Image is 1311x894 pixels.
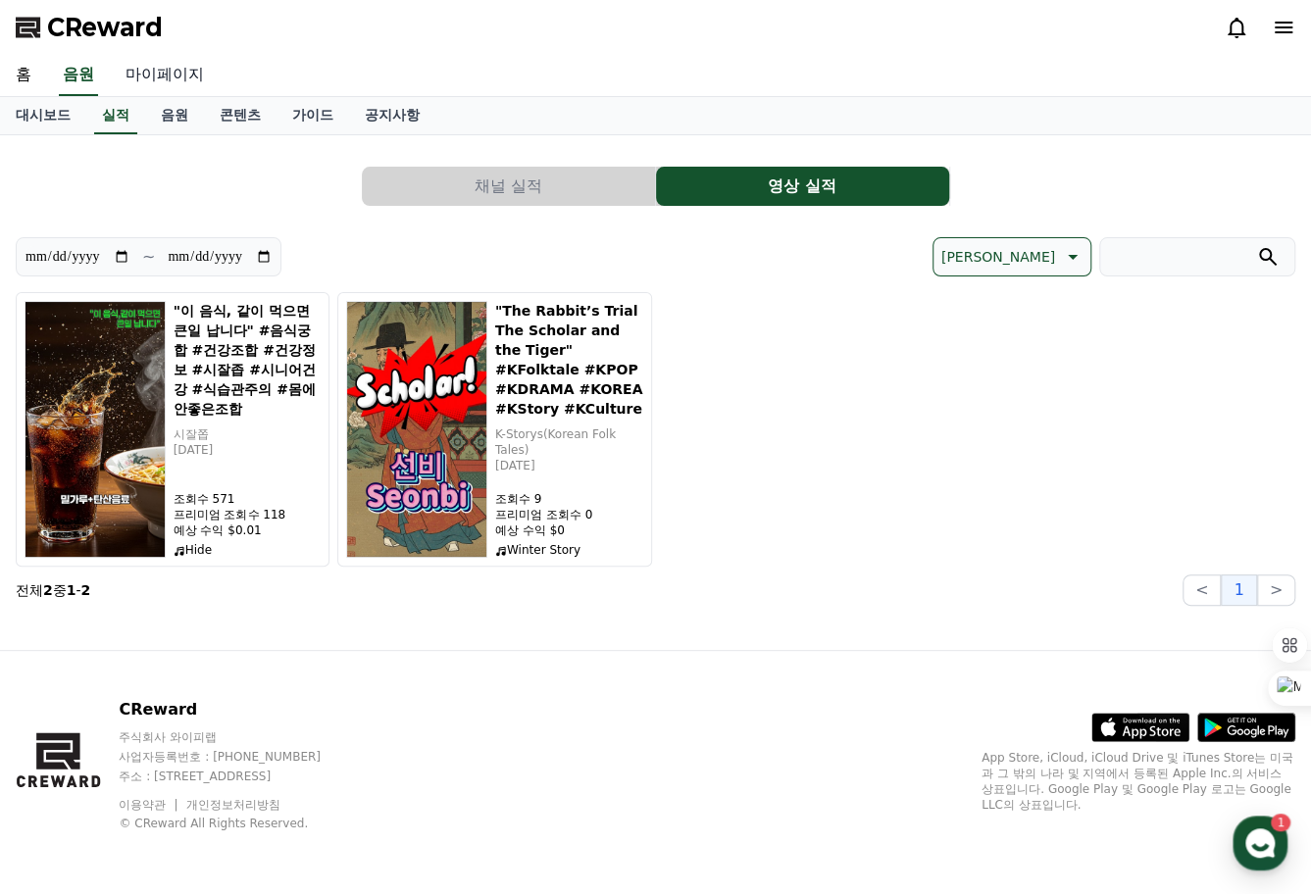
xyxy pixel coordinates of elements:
p: 사업자등록번호 : [PHONE_NUMBER] [119,749,358,765]
p: ~ [142,245,155,269]
strong: 1 [67,582,76,598]
p: Winter Story [495,542,643,558]
p: 예상 수익 $0.01 [174,522,322,538]
span: CReward [47,12,163,43]
p: [PERSON_NAME] [941,243,1055,271]
p: 조회수 9 [495,491,643,507]
a: 홈 [6,621,129,670]
p: Hide [174,542,322,558]
a: 1대화 [129,621,253,670]
a: 이용약관 [119,798,180,812]
span: 홈 [62,651,74,667]
p: [DATE] [174,442,322,458]
a: 가이드 [277,97,349,134]
button: [PERSON_NAME] [933,237,1091,276]
a: 영상 실적 [656,167,950,206]
a: 설정 [253,621,377,670]
button: "이 음식, 같이 먹으면 큰일 납니다" #음식궁합 #건강조합 #건강정보 #시잘좁 #시니어건강 #식습관주의 #몸에안좋은조합 "이 음식, 같이 먹으면 큰일 납니다" #음식궁합 #... [16,292,329,567]
strong: 2 [43,582,53,598]
span: 대화 [179,652,203,668]
p: 프리미엄 조회수 118 [174,507,322,522]
p: 프리미엄 조회수 0 [495,507,643,522]
img: "이 음식, 같이 먹으면 큰일 납니다" #음식궁합 #건강조합 #건강정보 #시잘좁 #시니어건강 #식습관주의 #몸에안좋은조합 [25,301,166,558]
a: 개인정보처리방침 [186,798,280,812]
h5: "The Rabbit’s Trial The Scholar and the Tiger" #KFolktale #KPOP #KDRAMA #KOREA #KStory #KCulture [495,301,643,419]
a: 실적 [94,97,137,134]
span: 설정 [303,651,327,667]
a: 콘텐츠 [204,97,277,134]
a: 음원 [59,55,98,96]
p: 시잘쫍 [174,426,322,442]
p: CReward [119,698,358,721]
button: 1 [1221,574,1256,606]
p: App Store, iCloud, iCloud Drive 및 iTunes Store는 미국과 그 밖의 나라 및 지역에서 등록된 Apple Inc.의 서비스 상표입니다. Goo... [982,750,1295,813]
h5: "이 음식, 같이 먹으면 큰일 납니다" #음식궁합 #건강조합 #건강정보 #시잘좁 #시니어건강 #식습관주의 #몸에안좋은조합 [174,301,322,419]
a: 공지사항 [349,97,435,134]
strong: 2 [81,582,91,598]
button: < [1183,574,1221,606]
a: 음원 [145,97,204,134]
p: 주소 : [STREET_ADDRESS] [119,769,358,784]
p: © CReward All Rights Reserved. [119,816,358,831]
button: 채널 실적 [362,167,655,206]
p: 전체 중 - [16,580,90,600]
button: "The Rabbit’s Trial The Scholar and the Tiger" #KFolktale #KPOP #KDRAMA #KOREA #KStory #KCulture ... [337,292,651,567]
a: 마이페이지 [110,55,220,96]
p: 주식회사 와이피랩 [119,729,358,745]
button: > [1257,574,1295,606]
span: 1 [199,621,206,636]
a: CReward [16,12,163,43]
p: K-Storys(Korean Folk Tales) [495,426,643,458]
p: 예상 수익 $0 [495,522,643,538]
p: 조회수 571 [174,491,322,507]
button: 영상 실적 [656,167,949,206]
img: "The Rabbit’s Trial The Scholar and the Tiger" #KFolktale #KPOP #KDRAMA #KOREA #KStory #KCulture [346,301,487,558]
a: 채널 실적 [362,167,656,206]
p: [DATE] [495,458,643,473]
